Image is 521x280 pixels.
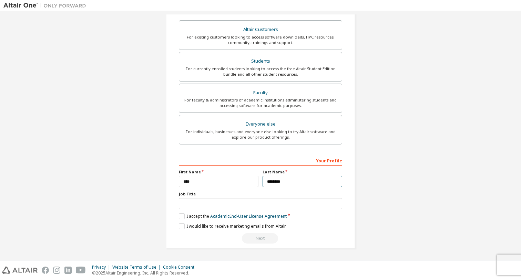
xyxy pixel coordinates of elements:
[179,155,342,166] div: Your Profile
[163,265,198,270] div: Cookie Consent
[179,223,286,229] label: I would like to receive marketing emails from Altair
[179,191,342,197] label: Job Title
[76,267,86,274] img: youtube.svg
[183,66,338,77] div: For currently enrolled students looking to access the free Altair Student Edition bundle and all ...
[112,265,163,270] div: Website Terms of Use
[183,56,338,66] div: Students
[183,34,338,45] div: For existing customers looking to access software downloads, HPC resources, community, trainings ...
[183,25,338,34] div: Altair Customers
[183,88,338,98] div: Faculty
[64,267,72,274] img: linkedin.svg
[183,129,338,140] div: For individuals, businesses and everyone else looking to try Altair software and explore our prod...
[210,213,287,219] a: Academic End-User License Agreement
[179,213,287,219] label: I accept the
[183,97,338,108] div: For faculty & administrators of academic institutions administering students and accessing softwa...
[42,267,49,274] img: facebook.svg
[3,2,90,9] img: Altair One
[263,169,342,175] label: Last Name
[179,169,258,175] label: First Name
[53,267,60,274] img: instagram.svg
[179,233,342,244] div: Read and acccept EULA to continue
[2,267,38,274] img: altair_logo.svg
[183,119,338,129] div: Everyone else
[92,270,198,276] p: © 2025 Altair Engineering, Inc. All Rights Reserved.
[92,265,112,270] div: Privacy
